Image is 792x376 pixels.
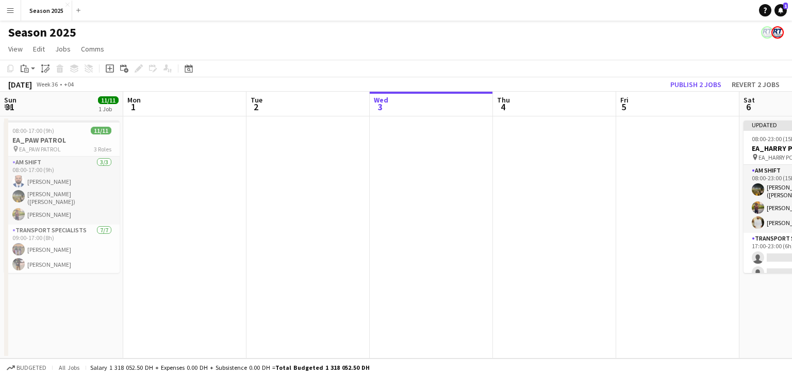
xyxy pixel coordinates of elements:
[8,44,23,54] span: View
[34,80,60,88] span: Week 36
[372,101,388,113] span: 3
[783,3,788,9] span: 1
[4,157,120,225] app-card-role: AM SHIFT3/308:00-17:00 (9h)[PERSON_NAME][PERSON_NAME] ([PERSON_NAME])[PERSON_NAME]
[4,95,16,105] span: Sun
[55,44,71,54] span: Jobs
[374,95,388,105] span: Wed
[728,78,784,91] button: Revert 2 jobs
[94,145,111,153] span: 3 Roles
[51,42,75,56] a: Jobs
[620,95,629,105] span: Fri
[3,101,16,113] span: 31
[4,42,27,56] a: View
[57,364,81,371] span: All jobs
[29,42,49,56] a: Edit
[742,101,755,113] span: 6
[98,96,119,104] span: 11/11
[4,135,120,145] h3: EA_PAW PATROL
[4,121,120,273] app-job-card: 08:00-17:00 (9h)11/11EA_PAW PATROL EA_PAW PATROL3 RolesAM SHIFT3/308:00-17:00 (9h)[PERSON_NAME][P...
[64,80,74,88] div: +04
[761,26,773,39] app-user-avatar: ROAD TRANSIT
[774,4,787,16] a: 1
[127,95,141,105] span: Mon
[619,101,629,113] span: 5
[249,101,262,113] span: 2
[12,127,54,134] span: 08:00-17:00 (9h)
[98,105,118,113] div: 1 Job
[744,95,755,105] span: Sat
[8,25,76,40] h1: Season 2025
[16,364,46,371] span: Budgeted
[126,101,141,113] span: 1
[19,145,61,153] span: EA_PAW PATROL
[497,95,510,105] span: Thu
[5,362,48,373] button: Budgeted
[77,42,108,56] a: Comms
[21,1,72,21] button: Season 2025
[4,225,120,349] app-card-role: Transport Specialists7/709:00-17:00 (8h)[PERSON_NAME][PERSON_NAME]
[91,127,111,134] span: 11/11
[771,26,784,39] app-user-avatar: ROAD TRANSIT
[275,364,370,371] span: Total Budgeted 1 318 052.50 DH
[90,364,370,371] div: Salary 1 318 052.50 DH + Expenses 0.00 DH + Subsistence 0.00 DH =
[496,101,510,113] span: 4
[666,78,725,91] button: Publish 2 jobs
[81,44,104,54] span: Comms
[251,95,262,105] span: Tue
[33,44,45,54] span: Edit
[8,79,32,90] div: [DATE]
